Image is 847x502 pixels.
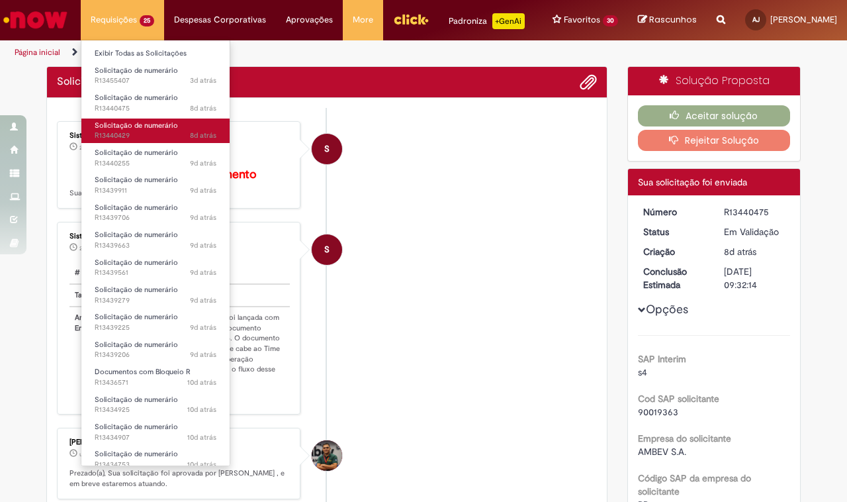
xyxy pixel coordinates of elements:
time: 22/08/2025 11:49:43 [190,268,216,277]
div: Jose Marcos Da Silva Filho [312,440,342,471]
span: 23h atrás [79,244,104,252]
span: um dia atrás [79,450,111,458]
div: [PERSON_NAME] [69,438,290,446]
span: 9d atrás [190,240,216,250]
span: Solicitação de numerário [95,121,178,130]
span: 10d atrás [187,460,216,470]
a: Aberto R13434907 : Solicitação de numerário [81,420,230,444]
div: Solução Proposta [628,67,801,95]
span: R13439225 [95,323,216,333]
button: Rejeitar Solução [638,130,791,151]
span: Solicitação de numerário [95,395,178,405]
time: 22/08/2025 15:32:10 [724,246,756,258]
span: R13439206 [95,350,216,360]
span: R13440429 [95,130,216,141]
time: 22/08/2025 10:59:09 [190,323,216,332]
time: 22/08/2025 10:56:08 [190,350,216,360]
span: Documentos com Bloqueio R [95,367,191,377]
span: R13434753 [95,460,216,470]
span: Solicitação de numerário [95,203,178,213]
span: 10d atrás [187,432,216,442]
span: 9d atrás [190,295,216,305]
time: 22/08/2025 14:48:44 [190,158,216,168]
span: 30 [603,15,618,26]
dt: Número [633,205,715,219]
span: AJ [752,15,760,24]
button: Adicionar anexos [580,74,597,91]
time: 22/08/2025 12:21:21 [190,213,216,223]
a: Exibir Todas as Solicitações [81,46,230,61]
b: Empresa do solicitante [638,432,731,444]
a: Aberto R13440475 : Solicitação de numerário [81,91,230,115]
time: 21/08/2025 09:00:10 [187,460,216,470]
a: Aberto R13434925 : Solicitação de numerário [81,393,230,417]
time: 22/08/2025 15:32:11 [190,103,216,113]
span: 90019363 [638,406,678,418]
a: Aberto R13436571 : Documentos com Bloqueio R [81,365,230,389]
span: Solicitação de numerário [95,340,178,350]
time: 28/08/2025 07:14:52 [190,75,216,85]
span: Solicitação de numerário [95,66,178,75]
time: 29/08/2025 15:48:09 [79,244,104,252]
a: Aberto R13439206 : Solicitação de numerário [81,338,230,362]
span: 8d atrás [190,103,216,113]
time: 21/08/2025 09:29:51 [187,405,216,415]
div: System [312,134,342,164]
span: 25 [140,15,154,26]
span: 9d atrás [190,323,216,332]
span: R13439663 [95,240,216,251]
span: Solicitação de numerário [95,230,178,240]
div: [DATE] 09:32:14 [724,265,785,291]
ul: Requisições [81,40,230,466]
a: Aberto R13439561 : Solicitação de numerário [81,256,230,280]
time: 29/08/2025 12:46:20 [79,450,111,458]
span: 10d atrás [187,377,216,387]
th: # [69,262,132,284]
span: 10d atrás [187,405,216,415]
dt: Criação [633,245,715,258]
span: [PERSON_NAME] [770,14,837,25]
div: Sistema [69,232,290,240]
span: Solicitação de numerário [95,258,178,268]
img: click_logo_yellow_360x200.png [393,9,429,29]
button: Aceitar solução [638,105,791,126]
a: Aberto R13455407 : Solicitação de numerário [81,64,230,88]
span: 8d atrás [190,130,216,140]
p: Prezado(a), Sua solicitação foi aprovada por [PERSON_NAME] , e em breve estaremos atuando. [69,468,290,489]
time: 29/08/2025 15:48:11 [79,144,104,152]
a: Aberto R13434753 : Solicitação de numerário [81,447,230,472]
dt: Status [633,225,715,238]
span: Solicitação de numerário [95,285,178,295]
span: Sua solicitação foi enviada [638,176,747,188]
b: Cod SAP solicitante [638,393,719,405]
h2: Solicitação de numerário Histórico de tíquete [57,76,175,88]
span: Solicitação de numerário [95,175,178,185]
span: R13439706 [95,213,216,223]
div: Em Validação [724,225,785,238]
th: Tarefa [69,284,132,307]
span: 3d atrás [190,75,216,85]
time: 21/08/2025 14:26:00 [187,377,216,387]
span: S [324,133,330,165]
span: s4 [638,366,647,378]
a: Aberto R13440255 : Solicitação de numerário [81,146,230,170]
span: R13440255 [95,158,216,169]
span: Solicitação de numerário [95,422,178,432]
span: Requisições [91,13,137,26]
span: 9d atrás [190,350,216,360]
a: Aberto R13439225 : Solicitação de numerário [81,310,230,334]
ul: Trilhas de página [10,40,555,65]
th: Anotações de Encerramento [69,307,132,391]
time: 21/08/2025 09:26:31 [187,432,216,442]
span: 9d atrás [190,213,216,223]
span: Solicitação de numerário [95,449,178,459]
time: 22/08/2025 12:10:02 [190,240,216,250]
span: Favoritos [564,13,600,26]
span: R13434925 [95,405,216,415]
a: Aberto R13439911 : Solicitação de numerário [81,173,230,197]
span: Solicitação de numerário [95,93,178,103]
b: SAP Interim [638,353,686,365]
a: Rascunhos [638,14,697,26]
span: 9d atrás [190,268,216,277]
div: Padroniza [449,13,525,29]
